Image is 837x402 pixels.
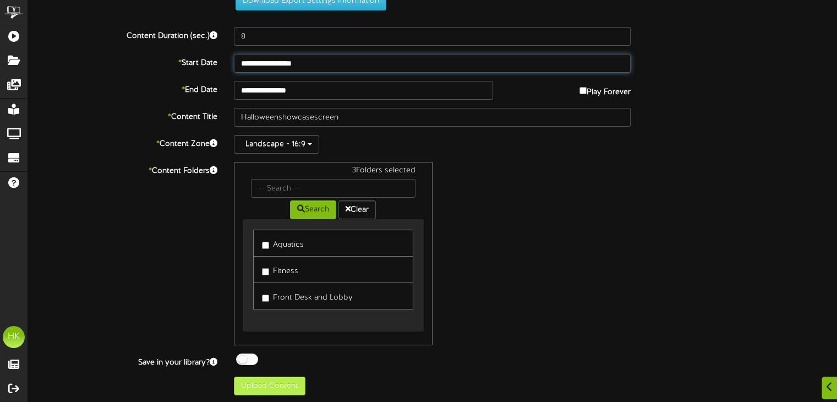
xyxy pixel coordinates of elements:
[579,87,587,94] input: Play Forever
[19,135,226,150] label: Content Zone
[290,200,336,219] button: Search
[262,268,269,275] input: Fitness
[3,326,25,348] div: HK
[579,81,631,98] label: Play Forever
[262,262,298,277] label: Fitness
[19,54,226,69] label: Start Date
[338,200,376,219] button: Clear
[19,108,226,123] label: Content Title
[19,81,226,96] label: End Date
[262,295,269,302] input: Front Desk and Lobby
[19,27,226,42] label: Content Duration (sec.)
[243,165,423,179] div: 3 Folders selected
[262,289,353,303] label: Front Desk and Lobby
[19,162,226,177] label: Content Folders
[251,179,415,198] input: -- Search --
[262,242,269,249] input: Aquatics
[234,108,631,127] input: Title of this Content
[234,377,305,395] button: Upload Content
[19,354,226,368] label: Save in your library?
[262,236,304,251] label: Aquatics
[234,135,319,154] button: Landscape - 16:9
